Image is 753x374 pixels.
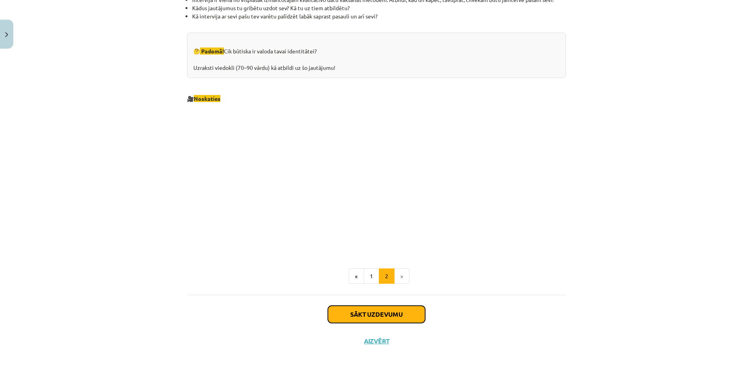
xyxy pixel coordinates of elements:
[187,78,566,103] p: 🎥
[5,32,8,37] img: icon-close-lesson-0947bae3869378f0d4975bcd49f059093ad1ed9edebbc8119c70593378902aed.svg
[194,95,220,102] span: Noskaties
[187,268,566,284] nav: Page navigation example
[349,268,364,284] button: «
[328,306,425,323] button: Sākt uzdevumu
[192,4,566,12] li: Kādus jautājumus tu gribētu uzdot sev? Kā tu uz tiem atbildētu?
[201,47,224,55] strong: Padomā!
[379,268,395,284] button: 2
[192,12,566,29] li: Kā intervija ar sevi pašu tev varētu palīdzēt labāk saprast pasauli un arī sevi?
[362,337,391,345] button: Aizvērt
[187,33,566,78] div: 🤔 Cik būtiska ir valoda tavai identitātei? Uzraksti viedokli (70–90 vārdu) kā atbildi uz šo jautā...
[364,268,379,284] button: 1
